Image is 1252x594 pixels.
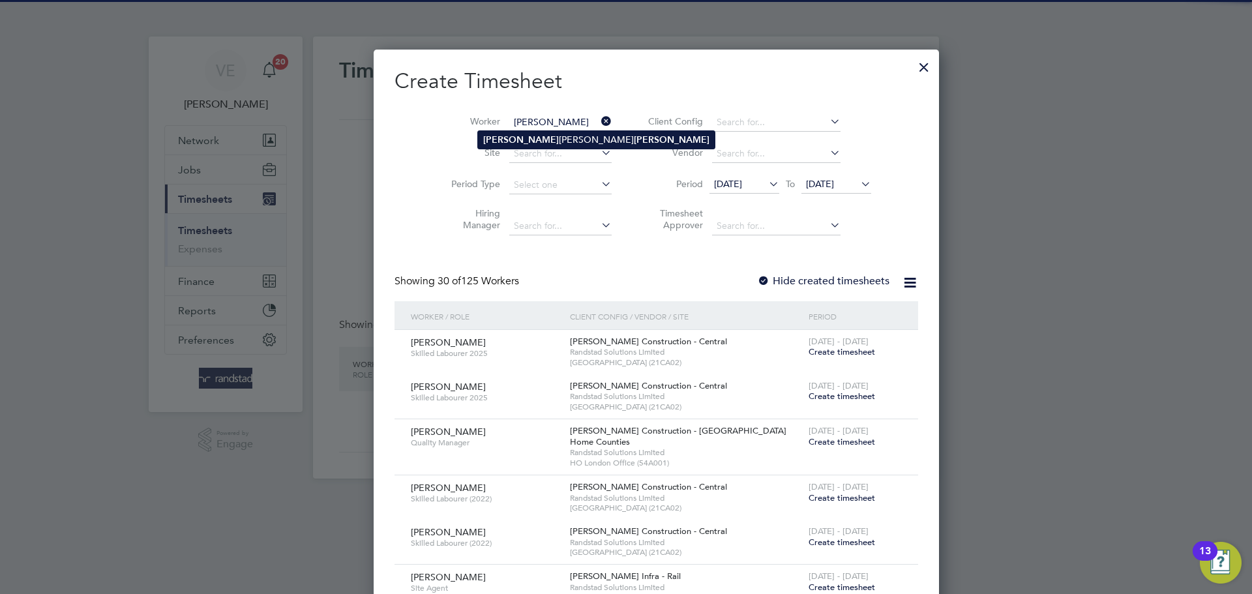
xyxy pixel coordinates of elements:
span: Create timesheet [809,346,875,357]
input: Search for... [509,217,612,235]
span: [PERSON_NAME] [411,381,486,393]
span: Skilled Labourer 2025 [411,348,560,359]
span: [PERSON_NAME] Construction - Central [570,336,727,347]
span: [DATE] - [DATE] [809,526,869,537]
span: HO London Office (54A001) [570,458,802,468]
span: Randstad Solutions Limited [570,391,802,402]
span: [GEOGRAPHIC_DATA] (21CA02) [570,357,802,368]
span: Site Agent [411,583,560,593]
span: [PERSON_NAME] Construction - Central [570,481,727,492]
span: Randstad Solutions Limited [570,347,802,357]
h2: Create Timesheet [395,68,918,95]
span: Randstad Solutions Limited [570,537,802,548]
span: [DATE] - [DATE] [809,481,869,492]
label: Hide created timesheets [757,275,889,288]
span: [PERSON_NAME] Construction - Central [570,526,727,537]
input: Search for... [509,113,612,132]
span: Randstad Solutions Limited [570,582,802,593]
div: Period [805,301,905,331]
div: Client Config / Vendor / Site [567,301,805,331]
input: Select one [509,176,612,194]
span: Create timesheet [809,582,875,593]
span: 30 of [438,275,461,288]
span: [DATE] - [DATE] [809,336,869,347]
label: Client Config [644,115,703,127]
label: Period Type [441,178,500,190]
span: Skilled Labourer (2022) [411,538,560,548]
span: Create timesheet [809,436,875,447]
label: Hiring Manager [441,207,500,231]
span: [PERSON_NAME] [411,482,486,494]
span: [DATE] - [DATE] [809,380,869,391]
label: Timesheet Approver [644,207,703,231]
span: [DATE] [806,178,834,190]
label: Worker [441,115,500,127]
div: Showing [395,275,522,288]
b: [PERSON_NAME] [483,134,559,145]
span: [PERSON_NAME] [411,571,486,583]
span: [GEOGRAPHIC_DATA] (21CA02) [570,402,802,412]
div: 13 [1199,551,1211,568]
span: Create timesheet [809,492,875,503]
span: [PERSON_NAME] Infra - Rail [570,571,681,582]
span: Randstad Solutions Limited [570,447,802,458]
span: Quality Manager [411,438,560,448]
span: [PERSON_NAME] [411,426,486,438]
input: Search for... [509,145,612,163]
span: [PERSON_NAME] [411,336,486,348]
span: Randstad Solutions Limited [570,493,802,503]
span: [PERSON_NAME] [411,526,486,538]
span: Skilled Labourer 2025 [411,393,560,403]
span: Skilled Labourer (2022) [411,494,560,504]
span: To [782,175,799,192]
input: Search for... [712,217,841,235]
input: Search for... [712,145,841,163]
span: [GEOGRAPHIC_DATA] (21CA02) [570,547,802,557]
span: Create timesheet [809,537,875,548]
label: Vendor [644,147,703,158]
div: Worker / Role [408,301,567,331]
span: [PERSON_NAME] Construction - [GEOGRAPHIC_DATA] Home Counties [570,425,786,447]
button: Open Resource Center, 13 new notifications [1200,542,1242,584]
li: [PERSON_NAME] [478,131,715,149]
label: Site [441,147,500,158]
span: [DATE] - [DATE] [809,571,869,582]
span: 125 Workers [438,275,519,288]
label: Period [644,178,703,190]
b: [PERSON_NAME] [634,134,709,145]
span: [GEOGRAPHIC_DATA] (21CA02) [570,503,802,513]
span: [DATE] [714,178,742,190]
span: [PERSON_NAME] Construction - Central [570,380,727,391]
span: Create timesheet [809,391,875,402]
input: Search for... [712,113,841,132]
span: [DATE] - [DATE] [809,425,869,436]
